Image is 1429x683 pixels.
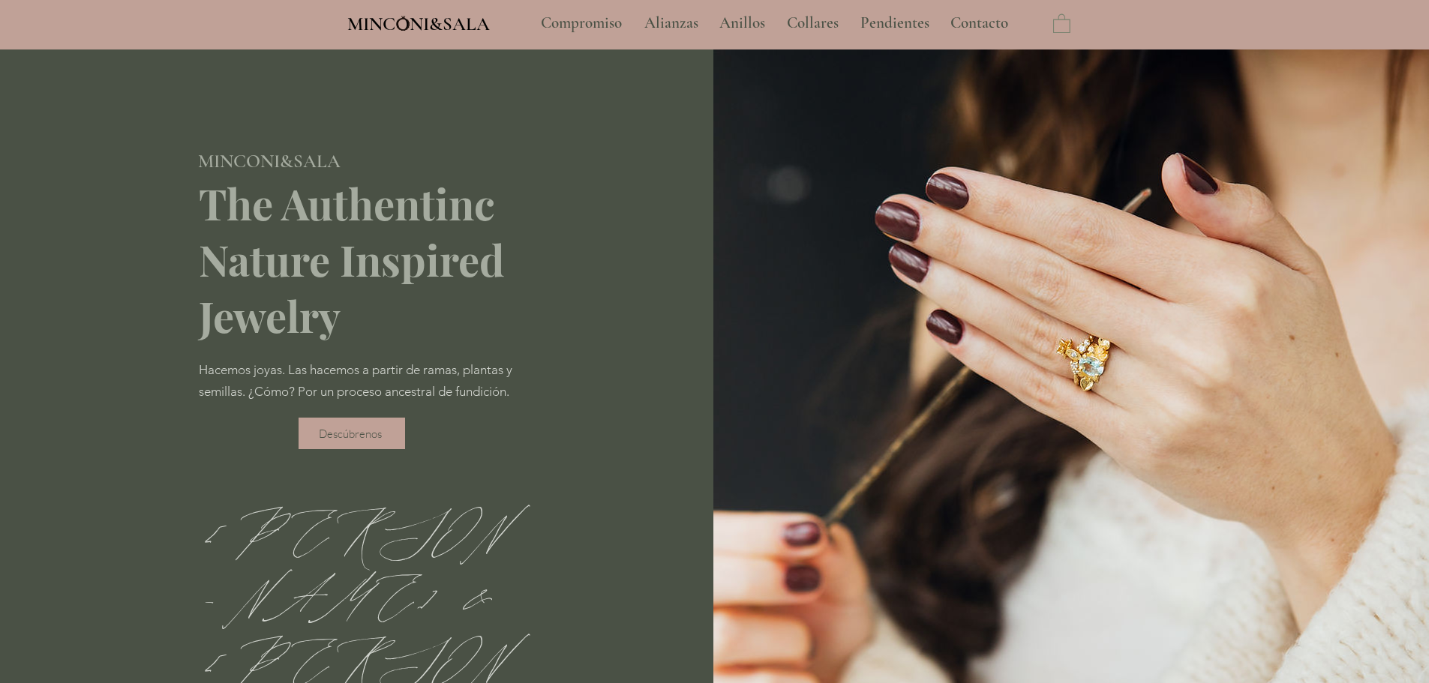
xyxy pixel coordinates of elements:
[299,418,405,449] a: Descúbrenos
[943,4,1016,42] p: Contacto
[633,4,708,42] a: Alianzas
[198,147,341,172] a: MINCONI&SALA
[708,4,776,42] a: Anillos
[347,13,490,35] span: MINCONI&SALA
[530,4,633,42] a: Compromiso
[319,427,382,441] span: Descúbrenos
[397,16,410,31] img: Minconi Sala
[533,4,629,42] p: Compromiso
[198,150,341,172] span: MINCONI&SALA
[199,175,504,343] span: The Authentinc Nature Inspired Jewelry
[500,4,1049,42] nav: Sitio
[853,4,937,42] p: Pendientes
[939,4,1020,42] a: Contacto
[849,4,939,42] a: Pendientes
[199,362,512,399] span: Hacemos joyas. Las hacemos a partir de ramas, plantas y semillas. ¿Cómo? Por un proceso ancestral...
[779,4,846,42] p: Collares
[347,10,490,34] a: MINCONI&SALA
[776,4,849,42] a: Collares
[637,4,706,42] p: Alianzas
[712,4,773,42] p: Anillos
